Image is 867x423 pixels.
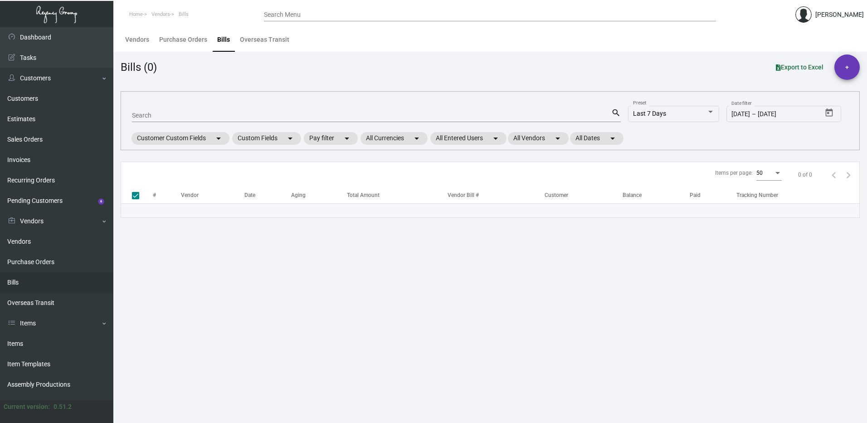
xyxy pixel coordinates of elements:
[633,110,666,117] span: Last 7 Days
[181,191,244,199] div: Vendor
[798,171,812,179] div: 0 of 0
[834,54,860,80] button: +
[822,106,837,120] button: Open calendar
[756,170,782,177] mat-select: Items per page:
[244,191,291,199] div: Date
[179,11,189,17] span: Bills
[611,108,621,118] mat-icon: search
[815,10,864,20] div: [PERSON_NAME]
[341,133,352,144] mat-icon: arrow_drop_down
[125,35,149,44] div: Vendors
[153,191,181,199] div: #
[360,132,428,145] mat-chip: All Currencies
[304,132,358,145] mat-chip: Pay filter
[240,35,289,44] div: Overseas Transit
[129,11,143,17] span: Home
[776,64,823,71] span: Export to Excel
[159,35,207,44] div: Purchase Orders
[845,54,849,80] span: +
[607,133,618,144] mat-icon: arrow_drop_down
[430,132,507,145] mat-chip: All Entered Users
[121,59,157,75] div: Bills (0)
[690,191,701,199] div: Paid
[4,402,50,412] div: Current version:
[731,111,750,118] input: Start date
[756,170,763,176] span: 50
[715,169,753,177] div: Items per page:
[291,191,306,199] div: Aging
[508,132,569,145] mat-chip: All Vendors
[232,132,301,145] mat-chip: Custom Fields
[736,191,778,199] div: Tracking Number
[153,191,156,199] div: #
[545,191,568,199] div: Customer
[758,111,801,118] input: End date
[623,191,690,199] div: Balance
[291,191,347,199] div: Aging
[151,11,170,17] span: Vendors
[181,191,199,199] div: Vendor
[841,167,856,182] button: Next page
[448,191,545,199] div: Vendor Bill #
[769,59,831,75] button: Export to Excel
[411,133,422,144] mat-icon: arrow_drop_down
[827,167,841,182] button: Previous page
[347,191,380,199] div: Total Amount
[54,402,72,412] div: 0.51.2
[213,133,224,144] mat-icon: arrow_drop_down
[545,191,623,199] div: Customer
[244,191,255,199] div: Date
[570,132,623,145] mat-chip: All Dates
[552,133,563,144] mat-icon: arrow_drop_down
[132,132,229,145] mat-chip: Customer Custom Fields
[690,191,736,199] div: Paid
[795,6,812,23] img: admin@bootstrapmaster.com
[217,35,230,44] div: Bills
[623,191,642,199] div: Balance
[736,191,859,199] div: Tracking Number
[752,111,756,118] span: –
[448,191,479,199] div: Vendor Bill #
[347,191,448,199] div: Total Amount
[285,133,296,144] mat-icon: arrow_drop_down
[490,133,501,144] mat-icon: arrow_drop_down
